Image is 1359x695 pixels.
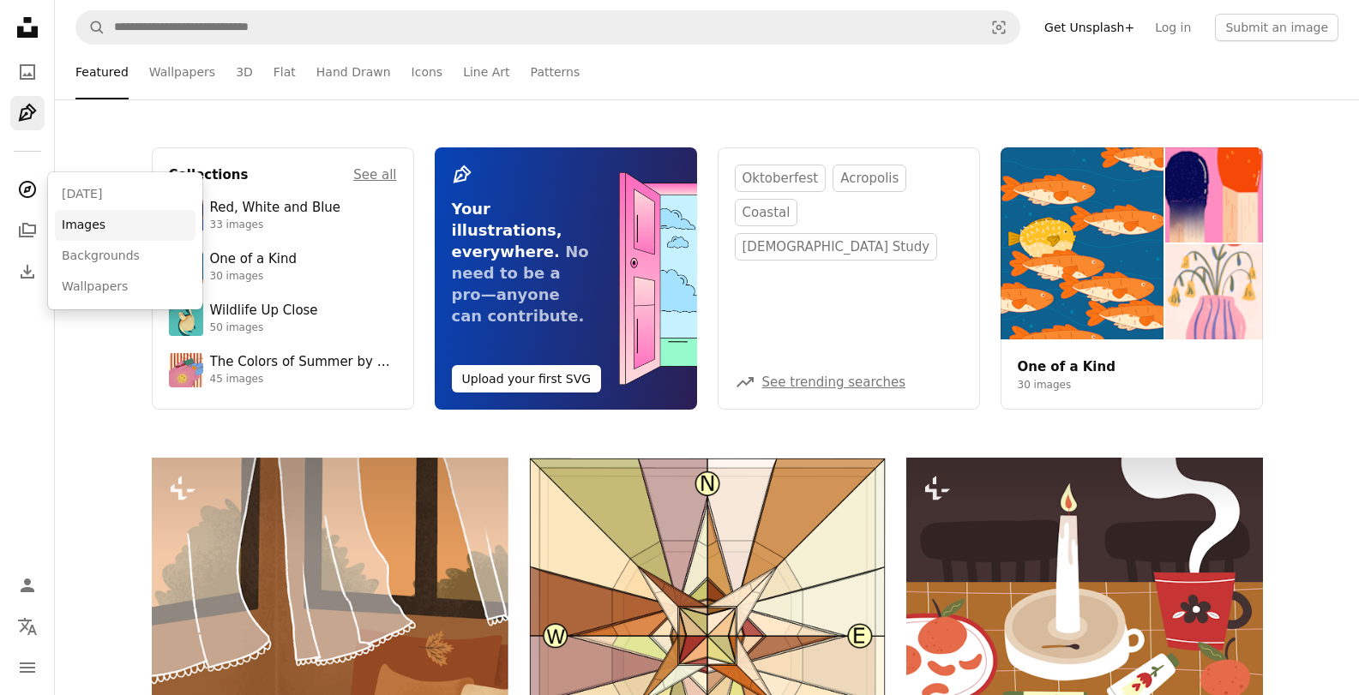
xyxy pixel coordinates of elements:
[10,172,45,207] a: Explore
[55,179,195,210] a: [DATE]
[55,272,195,303] a: Wallpapers
[55,241,195,272] a: Backgrounds
[55,210,195,241] a: Images
[48,172,202,309] div: Explore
